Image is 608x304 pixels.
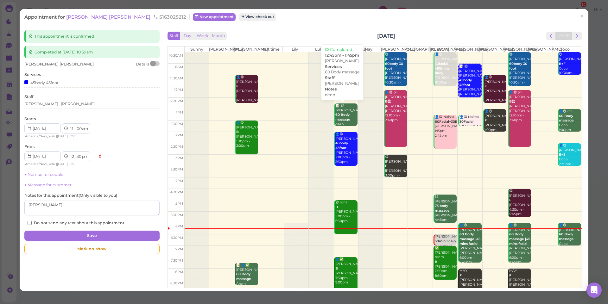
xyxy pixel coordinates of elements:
b: 60 Body massage |45 mins facial [459,232,480,245]
span: [DATE] [57,134,68,138]
span: 5:30pm [171,213,183,217]
button: [DATE] [555,32,573,40]
th: [GEOGRAPHIC_DATA] [405,47,430,52]
b: 60 Body massage [559,114,574,123]
span: 6:30pm [171,236,183,240]
div: 👤😋 Naissa [PERSON_NAME] 1:15pm - 1:45pm [459,115,481,138]
b: B [435,260,437,264]
b: 30facial +60mins body [435,62,449,75]
span: DST [70,162,76,166]
b: 60 Body massage |45 mins facial [509,232,530,245]
label: Services [24,72,41,78]
b: Staff [325,75,335,80]
span: 1:30pm [171,122,183,126]
th: Lulu [307,47,332,52]
a: × [576,9,588,24]
span: 8:30pm [170,281,183,285]
div: ✅ [PERSON_NAME] room [PERSON_NAME] 7:00pm - 8:30pm [434,246,457,278]
a: + Message for customer [24,183,72,187]
div: 👤✅ [PERSON_NAME] [PERSON_NAME] 7:30pm - 9:00pm [335,257,357,285]
div: Completed at [DATE] 10:59am [24,46,159,59]
div: Mark no-show [24,244,159,254]
th: [PERSON_NAME] [454,47,478,52]
span: × [580,12,584,21]
span: 11:30am [170,76,183,80]
b: 60 Body massage [236,272,251,281]
div: 👤😋 [PERSON_NAME] [PERSON_NAME]|[PERSON_NAME] 6:00pm - 7:45pm [509,223,531,265]
b: 60body 30 foot [509,62,527,71]
span: 12pm [174,88,183,92]
div: 😋 [PERSON_NAME] [PERSON_NAME] 3:00pm - 4:00pm [385,155,407,183]
b: B [335,266,338,270]
button: prev [546,32,556,40]
div: 👤😋 [PERSON_NAME] [PERSON_NAME] 10:30am - 12:00pm [434,52,457,90]
b: 30Facial [459,120,473,124]
div: 👤😋 [PERSON_NAME] [PERSON_NAME]|[PERSON_NAME] 6:00pm - 7:45pm [459,223,481,265]
b: B+S [559,152,566,157]
th: [PERSON_NAME] [381,47,405,52]
b: F [385,164,387,168]
a: New appointment [193,13,236,21]
a: View check out [239,13,276,21]
div: 😋 [PERSON_NAME] [PERSON_NAME]|[PERSON_NAME] 10:30am - 12:00pm [509,52,531,90]
b: B盐 [385,99,391,103]
button: Staff [168,32,180,40]
span: 7:30pm [171,258,183,263]
b: B [335,205,338,209]
b: F [484,84,487,88]
b: 45body 45foot [459,78,472,87]
th: [PERSON_NAME] [503,47,528,52]
div: [PERSON_NAME] [325,58,360,64]
span: 1pm [176,110,183,115]
button: Month [210,32,227,40]
div: Open Intercom Messenger [586,282,602,298]
div: MAY [PERSON_NAME]|[PERSON_NAME] 8:00pm - 9:00pm [459,269,481,296]
span: 11am [175,65,183,69]
b: F [484,118,487,122]
div: | | [24,161,95,167]
span: 7pm [175,247,183,251]
b: Notes [325,87,337,91]
div: MAY [PERSON_NAME]|[PERSON_NAME] 8:00pm - 9:00pm [509,269,531,296]
b: F [509,273,511,277]
div: 😋 rona [PERSON_NAME] 5:00pm - 6:30pm [335,200,357,223]
div: 👤😋 CJ Coco 1:00pm - 2:00pm [559,109,581,137]
input: Do not send any text about this appointment [28,221,32,225]
span: 4:30pm [170,190,183,194]
div: 👤😋 [PERSON_NAME] [PERSON_NAME] 2:00pm - 3:30pm [335,132,357,164]
a: [PERSON_NAME] [PERSON_NAME] [66,14,152,20]
div: [PERSON_NAME] [325,81,360,86]
div: 60 Body massage [325,69,360,75]
div: [PERSON_NAME] [61,101,95,107]
div: 😋 [PERSON_NAME] Coco 10:30am - 11:30am [559,52,581,80]
b: B盐 [509,99,515,103]
th: [PERSON_NAME] [233,47,258,52]
div: This appointment is confirmed [24,30,159,43]
div: 👤😋 [PERSON_NAME] [PERSON_NAME] |[PERSON_NAME] 11:30am - 12:45pm [484,75,506,112]
b: 12:45pm - 1:45pm [325,53,359,58]
div: 👤😋 [PERSON_NAME] [PERSON_NAME] 1:00pm - 2:00pm [484,109,506,137]
label: Starts [24,116,36,122]
label: Ends [24,144,35,150]
div: 📝 😋 [PERSON_NAME] [PERSON_NAME] [PERSON_NAME] [PERSON_NAME]|[PERSON_NAME] 11:00am - 12:30pm [459,64,481,111]
span: DST [70,134,76,138]
b: 60 Body massage [335,113,350,121]
div: 👤😋 (2) [PERSON_NAME] [PERSON_NAME]|[PERSON_NAME] 12:10pm - 2:40pm [509,90,531,123]
span: 6pm [175,224,183,228]
span: America/New_York [25,134,55,138]
span: [PERSON_NAME] [PERSON_NAME] [24,62,94,66]
div: 👤😋 Naissa [PERSON_NAME] 1:15pm - 2:45pm [434,115,457,138]
span: [DATE] [57,162,68,166]
div: 😋 [PERSON_NAME] [PERSON_NAME] 4:30pm - 5:45pm [509,189,531,217]
label: Staff [24,94,33,100]
b: 30min Scalp treatment [435,239,456,248]
div: 👤😋 [PERSON_NAME] [PERSON_NAME] |[PERSON_NAME] 11:30am - 12:45pm [236,75,258,112]
div: 45body 45foot [24,79,59,86]
th: [PERSON_NAME] [430,47,454,52]
div: 😋 Completed [325,47,360,53]
div: 😋 [PERSON_NAME] [PERSON_NAME]|[PERSON_NAME] 10:30am - 12:00pm [385,52,407,90]
span: 2pm [175,133,183,137]
button: Week [195,32,210,40]
label: Do not send any text about this appointment [28,220,124,226]
div: [PERSON_NAME] [24,101,58,107]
